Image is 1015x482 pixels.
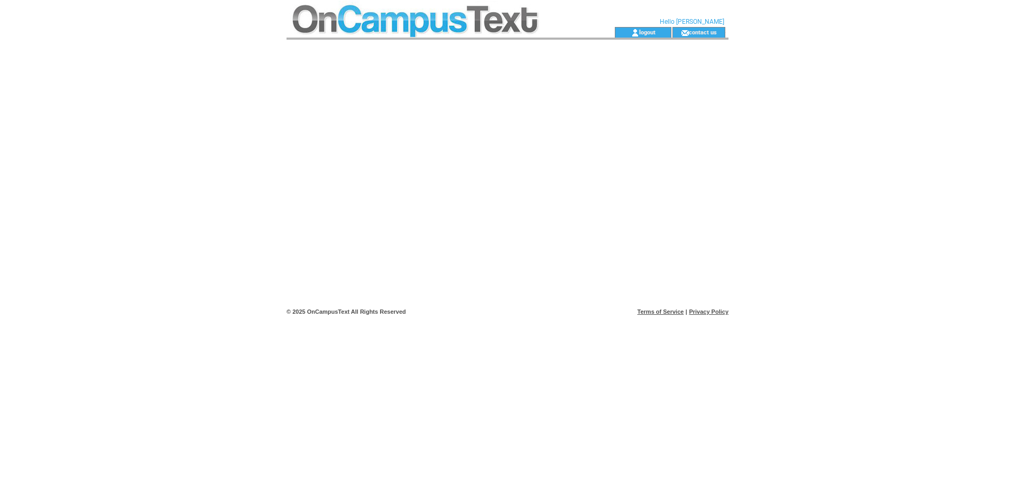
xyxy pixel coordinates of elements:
[689,29,717,35] a: contact us
[639,29,656,35] a: logout
[638,308,684,315] a: Terms of Service
[287,308,406,315] span: © 2025 OnCampusText All Rights Reserved
[686,308,687,315] span: |
[660,18,724,25] span: Hello [PERSON_NAME]
[681,29,689,37] img: contact_us_icon.gif
[631,29,639,37] img: account_icon.gif
[689,308,728,315] a: Privacy Policy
